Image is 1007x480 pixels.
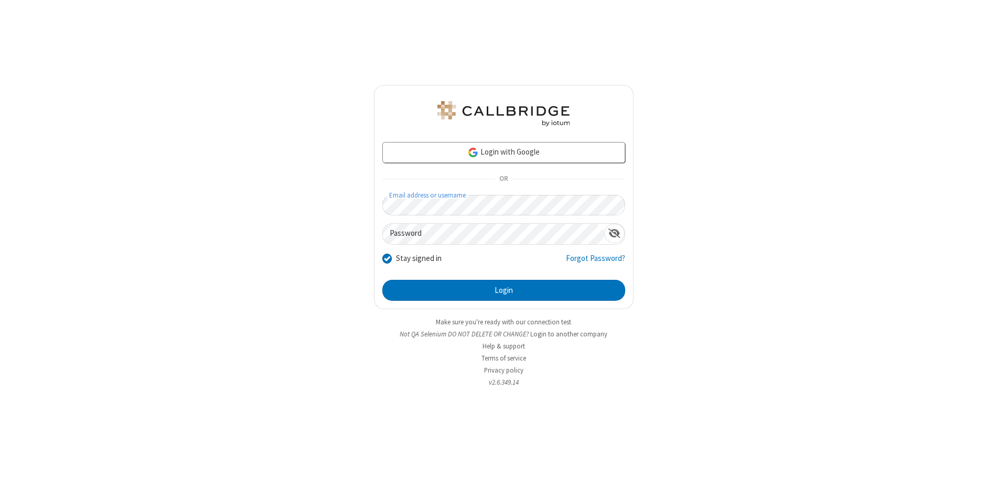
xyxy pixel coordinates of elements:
a: Make sure you're ready with our connection test [436,318,571,326]
img: QA Selenium DO NOT DELETE OR CHANGE [435,101,572,126]
a: Terms of service [481,354,526,363]
img: google-icon.png [467,147,479,158]
a: Help & support [483,342,525,351]
input: Email address or username [382,195,625,215]
a: Forgot Password? [566,253,625,272]
li: Not QA Selenium DO NOT DELETE OR CHANGE? [374,329,634,339]
li: v2.6.349.14 [374,377,634,387]
button: Login [382,280,625,301]
a: Login with Google [382,142,625,163]
iframe: Chat [981,453,999,473]
label: Stay signed in [396,253,442,265]
a: Privacy policy [484,366,523,375]
span: OR [495,172,512,187]
button: Login to another company [530,329,607,339]
div: Show password [604,224,625,243]
input: Password [383,224,604,244]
